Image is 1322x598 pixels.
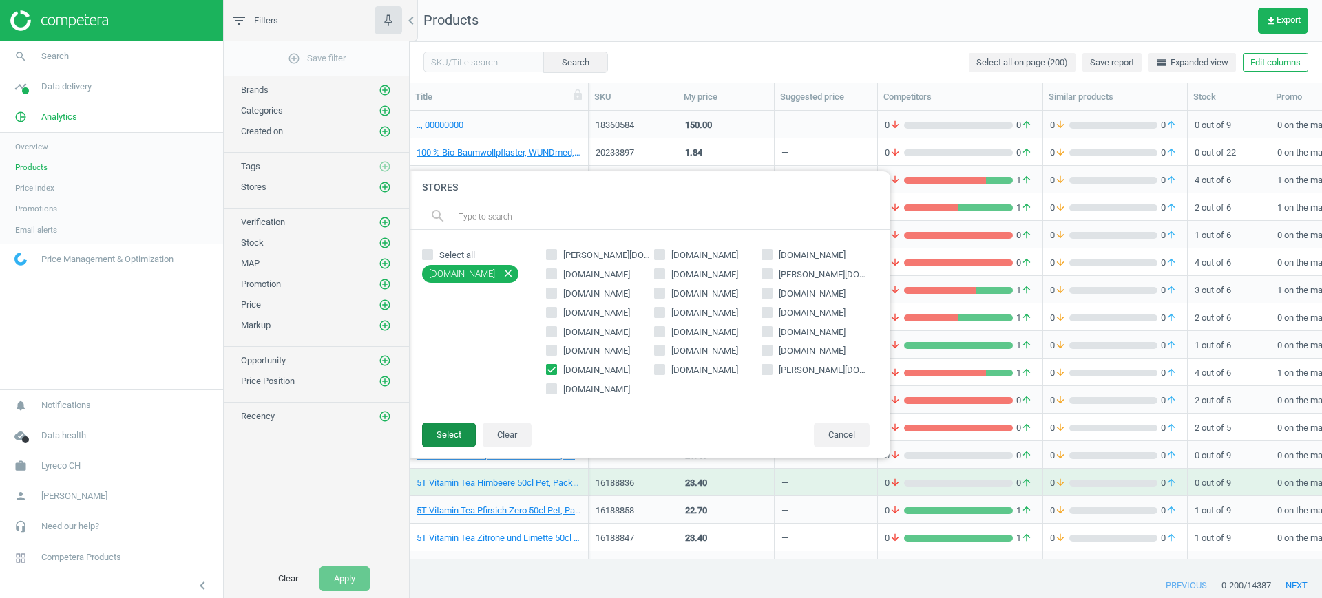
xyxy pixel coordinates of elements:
[378,374,392,388] button: add_circle_outline
[231,12,247,29] i: filter_list
[379,105,391,117] i: add_circle_outline
[379,237,391,249] i: add_circle_outline
[378,277,392,291] button: add_circle_outline
[15,224,57,235] span: Email alerts
[378,180,392,194] button: add_circle_outline
[8,104,34,130] i: pie_chart_outlined
[241,299,261,310] span: Price
[241,85,269,95] span: Brands
[379,354,391,367] i: add_circle_outline
[378,257,392,270] button: add_circle_outline
[378,83,392,97] button: add_circle_outline
[241,411,275,421] span: Recency
[379,257,391,270] i: add_circle_outline
[15,162,48,173] span: Products
[41,520,99,533] span: Need our help?
[15,203,57,214] span: Promotions
[378,104,392,118] button: add_circle_outline
[241,320,271,330] span: Markup
[224,45,409,72] button: add_circle_outlineSave filter
[185,577,220,595] button: chevron_left
[241,182,266,192] span: Stores
[15,141,48,152] span: Overview
[8,483,34,509] i: person
[241,126,283,136] span: Created on
[378,409,392,423] button: add_circle_outline
[288,52,300,65] i: add_circle_outline
[379,84,391,96] i: add_circle_outline
[41,81,92,93] span: Data delivery
[379,299,391,311] i: add_circle_outline
[14,253,27,266] img: wGWNvw8QSZomAAAAABJRU5ErkJggg==
[8,423,34,449] i: cloud_done
[194,577,211,594] i: chevron_left
[378,125,392,138] button: add_circle_outline
[41,460,81,472] span: Lyreco CH
[408,171,890,204] h4: Stores
[254,14,278,27] span: Filters
[241,355,286,365] span: Opportunity
[41,50,69,63] span: Search
[41,429,86,442] span: Data health
[41,490,107,502] span: [PERSON_NAME]
[41,399,91,412] span: Notifications
[241,279,281,289] span: Promotion
[241,105,283,116] span: Categories
[378,354,392,367] button: add_circle_outline
[378,298,392,312] button: add_circle_outline
[379,375,391,387] i: add_circle_outline
[241,237,264,248] span: Stock
[41,253,174,266] span: Price Management & Optimization
[378,160,392,173] button: add_circle_outline
[8,513,34,540] i: headset_mic
[379,278,391,290] i: add_circle_outline
[264,566,313,591] button: Clear
[241,258,260,268] span: MAP
[379,181,391,193] i: add_circle_outline
[378,236,392,250] button: add_circle_outline
[403,12,419,29] i: chevron_left
[379,216,391,228] i: add_circle_outline
[379,160,391,173] i: add_circle_outline
[15,182,54,193] span: Price index
[378,319,392,332] button: add_circle_outline
[10,10,108,31] img: ajHJNr6hYgQAAAAASUVORK5CYII=
[8,392,34,418] i: notifications
[41,111,77,123] span: Analytics
[241,217,285,227] span: Verification
[379,125,391,138] i: add_circle_outline
[378,215,392,229] button: add_circle_outline
[288,52,346,65] span: Save filter
[8,43,34,70] i: search
[8,453,34,479] i: work
[241,376,295,386] span: Price Position
[379,410,391,423] i: add_circle_outline
[8,74,34,100] i: timeline
[241,161,260,171] span: Tags
[41,551,121,564] span: Competera Products
[379,319,391,332] i: add_circle_outline
[319,566,370,591] button: Apply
